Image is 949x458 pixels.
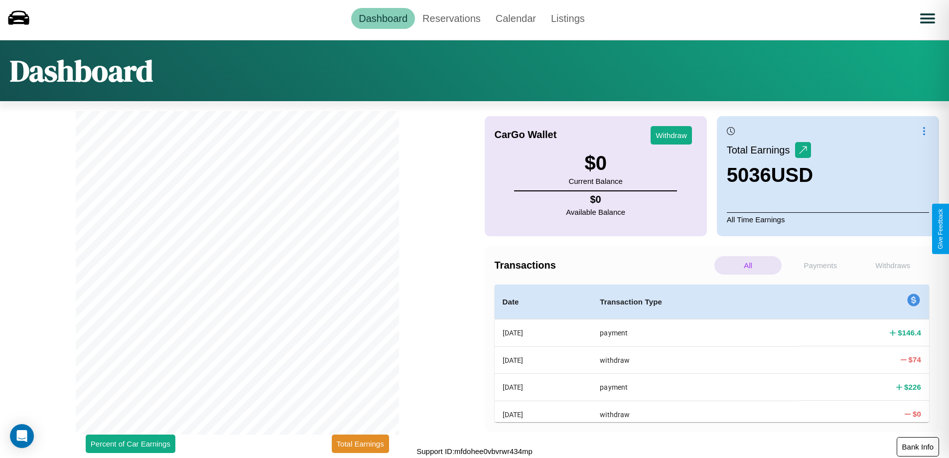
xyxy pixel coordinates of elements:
[495,401,592,428] th: [DATE]
[592,319,799,347] th: payment
[727,141,795,159] p: Total Earnings
[566,194,625,205] h4: $ 0
[898,327,921,338] h4: $ 146.4
[86,435,175,453] button: Percent of Car Earnings
[566,205,625,219] p: Available Balance
[592,374,799,401] th: payment
[543,8,592,29] a: Listings
[495,260,712,271] h4: Transactions
[600,296,791,308] h4: Transaction Type
[651,126,692,145] button: Withdraw
[904,382,921,392] h4: $ 226
[415,8,488,29] a: Reservations
[787,256,854,275] p: Payments
[495,319,592,347] th: [DATE]
[495,374,592,401] th: [DATE]
[503,296,584,308] h4: Date
[495,129,557,141] h4: CarGo Wallet
[897,437,939,457] button: Bank Info
[488,8,543,29] a: Calendar
[495,346,592,373] th: [DATE]
[937,209,944,249] div: Give Feedback
[351,8,415,29] a: Dashboard
[332,435,389,453] button: Total Earnings
[714,256,782,275] p: All
[592,401,799,428] th: withdraw
[592,346,799,373] th: withdraw
[10,424,34,448] div: Open Intercom Messenger
[568,174,622,188] p: Current Balance
[416,445,533,458] p: Support ID: mfdohee0vbvrwr434mp
[914,4,942,32] button: Open menu
[727,164,813,186] h3: 5036 USD
[727,212,929,226] p: All Time Earnings
[10,50,153,91] h1: Dashboard
[859,256,927,275] p: Withdraws
[909,354,922,365] h4: $ 74
[568,152,622,174] h3: $ 0
[913,409,921,419] h4: $ 0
